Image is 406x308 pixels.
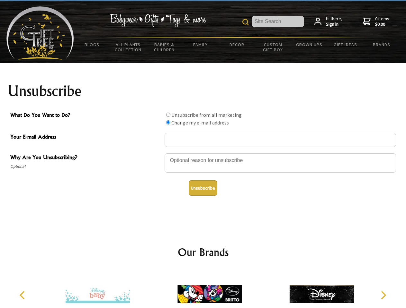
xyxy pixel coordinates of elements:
[327,38,364,51] a: Gift Ideas
[165,133,396,147] input: Your E-mail Address
[10,163,161,170] span: Optional
[13,244,393,260] h2: Our Brands
[171,112,242,118] label: Unsubscribe from all marketing
[376,288,390,302] button: Next
[314,16,342,27] a: Hi there,Sign in
[165,153,396,173] textarea: Why Are You Unsubscribing?
[364,38,400,51] a: Brands
[6,6,74,60] img: Babyware - Gifts - Toys and more...
[375,16,389,27] span: 0 items
[291,38,327,51] a: Grown Ups
[326,21,342,27] strong: Sign in
[166,120,170,124] input: What Do You Want to Do?
[189,180,217,196] button: Unsubscribe
[8,83,399,99] h1: Unsubscribe
[146,38,183,56] a: Babies & Children
[183,38,219,51] a: Family
[171,119,229,126] label: Change my e-mail address
[10,111,161,120] span: What Do You Want to Do?
[110,14,206,27] img: Babywear - Gifts - Toys & more
[252,16,304,27] input: Site Search
[16,288,30,302] button: Previous
[242,19,249,25] img: product search
[74,38,110,51] a: BLOGS
[219,38,255,51] a: Decor
[166,113,170,117] input: What Do You Want to Do?
[326,16,342,27] span: Hi there,
[110,38,147,56] a: All Plants Collection
[363,16,389,27] a: 0 items$0.00
[10,133,161,142] span: Your E-mail Address
[255,38,291,56] a: Custom Gift Box
[375,21,389,27] strong: $0.00
[10,153,161,163] span: Why Are You Unsubscribing?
